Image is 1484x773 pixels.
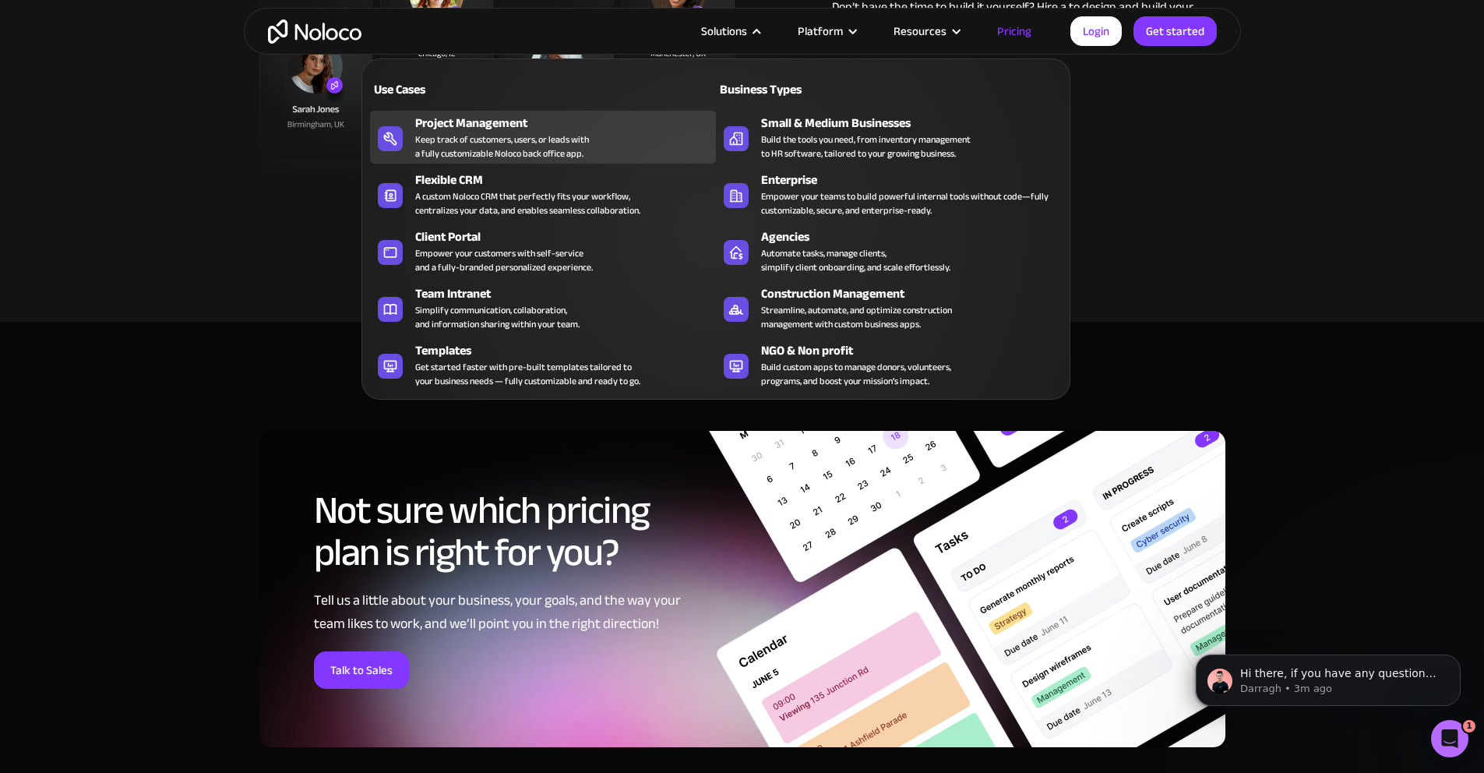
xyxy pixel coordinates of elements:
div: Tell us a little about your business, your goals, and the way your team likes to work, and we’ll ... [314,589,707,636]
div: Solutions [701,21,747,41]
div: Templates [415,341,723,360]
nav: Solutions [361,37,1070,400]
iframe: Intercom notifications message [1172,622,1484,731]
a: Use Cases [370,71,716,107]
div: Solutions [682,21,778,41]
div: Resources [894,21,946,41]
h2: Not sure which pricing plan is right for you? [314,489,707,574]
a: Talk to Sales [314,651,409,689]
a: Team IntranetSimplify communication, collaboration,and information sharing within your team. [370,281,716,334]
div: Client Portal [415,228,723,246]
a: Project ManagementKeep track of customers, users, or leads witha fully customizable Noloco back o... [370,111,716,164]
a: Pricing [978,21,1051,41]
div: Business Types [716,80,883,99]
a: home [268,19,361,44]
a: Small & Medium BusinessesBuild the tools you need, from inventory managementto HR software, tailo... [716,111,1062,164]
div: A custom Noloco CRM that perfectly fits your workflow, centralizes your data, and enables seamles... [415,189,640,217]
a: TemplatesGet started faster with pre-built templates tailored toyour business needs — fully custo... [370,338,716,391]
div: Automate tasks, manage clients, simplify client onboarding, and scale effortlessly. [761,246,950,274]
div: Platform [778,21,874,41]
div: Keep track of customers, users, or leads with a fully customizable Noloco back office app. [415,132,589,161]
a: Construction ManagementStreamline, automate, and optimize constructionmanagement with custom busi... [716,281,1062,334]
div: Agencies [761,228,1069,246]
div: Construction Management [761,284,1069,303]
div: Enterprise [761,171,1069,189]
div: Simplify communication, collaboration, and information sharing within your team. [415,303,580,331]
a: Get started [1133,16,1217,46]
div: Streamline, automate, and optimize construction management with custom business apps. [761,303,952,331]
div: Empower your customers with self-service and a fully-branded personalized experience. [415,246,593,274]
a: Flexible CRMA custom Noloco CRM that perfectly fits your workflow,centralizes your data, and enab... [370,168,716,221]
a: Client PortalEmpower your customers with self-serviceand a fully-branded personalized experience. [370,224,716,277]
a: NGO & Non profitBuild custom apps to manage donors, volunteers,programs, and boost your mission’s... [716,338,1062,391]
div: Team Intranet [415,284,723,303]
a: Login [1070,16,1122,46]
iframe: Intercom live chat [1431,720,1468,757]
div: Project Management [415,114,723,132]
div: Build custom apps to manage donors, volunteers, programs, and boost your mission’s impact. [761,360,951,388]
a: Business Types [716,71,1062,107]
a: EnterpriseEmpower your teams to build powerful internal tools without code—fully customizable, se... [716,168,1062,221]
span: 1 [1463,720,1475,732]
div: Build the tools you need, from inventory management to HR software, tailored to your growing busi... [761,132,971,161]
div: Resources [874,21,978,41]
div: Flexible CRM [415,171,723,189]
div: Small & Medium Businesses [761,114,1069,132]
div: Get started faster with pre-built templates tailored to your business needs — fully customizable ... [415,360,640,388]
div: NGO & Non profit [761,341,1069,360]
a: AgenciesAutomate tasks, manage clients,simplify client onboarding, and scale effortlessly. [716,224,1062,277]
div: Platform [798,21,843,41]
div: Use Cases [370,80,537,99]
div: Empower your teams to build powerful internal tools without code—fully customizable, secure, and ... [761,189,1054,217]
